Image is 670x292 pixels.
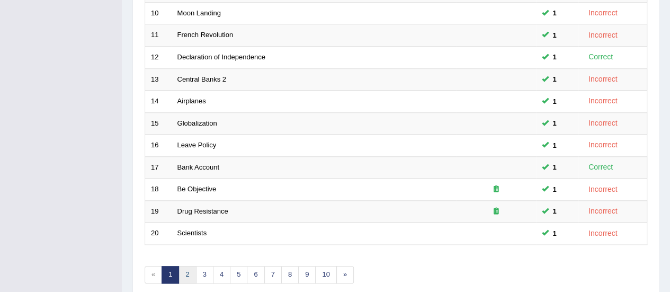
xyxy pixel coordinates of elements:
[145,135,172,157] td: 16
[584,117,622,129] div: Incorrect
[549,30,561,41] span: You can still take this question
[584,7,622,19] div: Incorrect
[145,179,172,201] td: 18
[177,9,221,17] a: Moon Landing
[247,266,264,284] a: 6
[315,266,336,284] a: 10
[162,266,179,284] a: 1
[584,51,618,63] div: Correct
[177,75,227,83] a: Central Banks 2
[584,29,622,41] div: Incorrect
[298,266,316,284] a: 9
[177,53,265,61] a: Declaration of Independence
[549,184,561,195] span: You can still take this question
[549,140,561,151] span: You can still take this question
[336,266,354,284] a: »
[584,205,622,217] div: Incorrect
[177,163,220,171] a: Bank Account
[145,91,172,113] td: 14
[584,73,622,85] div: Incorrect
[549,206,561,217] span: You can still take this question
[462,207,530,217] div: Exam occurring question
[549,228,561,239] span: You can still take this question
[145,156,172,179] td: 17
[177,229,207,237] a: Scientists
[145,200,172,223] td: 19
[177,31,234,39] a: French Revolution
[145,266,162,284] span: «
[584,95,622,107] div: Incorrect
[145,2,172,24] td: 10
[549,96,561,107] span: You can still take this question
[584,183,622,196] div: Incorrect
[462,184,530,194] div: Exam occurring question
[177,97,206,105] a: Airplanes
[177,119,217,127] a: Globalization
[549,51,561,63] span: You can still take this question
[145,223,172,245] td: 20
[178,266,196,284] a: 2
[264,266,282,284] a: 7
[584,139,622,151] div: Incorrect
[281,266,299,284] a: 8
[145,68,172,91] td: 13
[584,161,618,173] div: Correct
[177,185,217,193] a: Be Objective
[549,162,561,173] span: You can still take this question
[177,207,228,215] a: Drug Resistance
[145,112,172,135] td: 15
[230,266,247,284] a: 5
[549,7,561,19] span: You can still take this question
[213,266,230,284] a: 4
[177,141,217,149] a: Leave Policy
[549,74,561,85] span: You can still take this question
[584,227,622,240] div: Incorrect
[145,46,172,68] td: 12
[549,118,561,129] span: You can still take this question
[145,24,172,47] td: 11
[196,266,213,284] a: 3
